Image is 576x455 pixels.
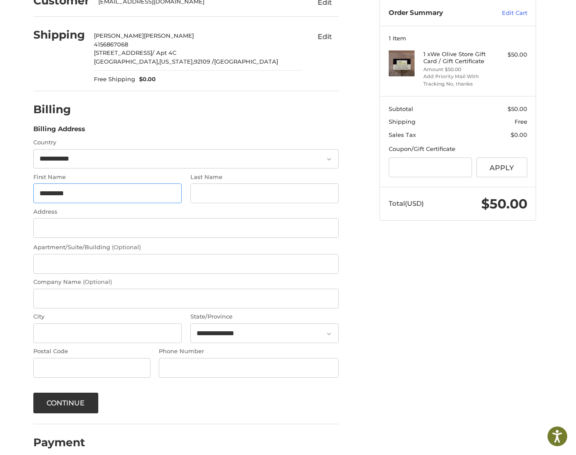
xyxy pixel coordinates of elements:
[94,41,128,48] span: 4156867068
[389,131,416,138] span: Sales Tax
[94,58,159,65] span: [GEOGRAPHIC_DATA],
[33,138,339,147] label: Country
[389,199,424,208] span: Total (USD)
[33,312,182,321] label: City
[33,278,339,287] label: Company Name
[12,13,99,20] p: We're away right now. Please check back later!
[423,66,490,73] li: Amount $50.00
[476,158,527,177] button: Apply
[311,29,339,43] button: Edit
[190,312,339,321] label: State/Province
[33,347,150,356] label: Postal Code
[135,75,156,84] span: $0.00
[33,124,85,138] legend: Billing Address
[389,9,483,18] h3: Order Summary
[33,173,182,182] label: First Name
[159,347,339,356] label: Phone Number
[214,58,278,65] span: [GEOGRAPHIC_DATA]
[33,208,339,216] label: Address
[94,49,152,56] span: [STREET_ADDRESS]
[423,50,490,65] h4: 1 x We Olive Store Gift Card / Gift Certificate
[515,118,527,125] span: Free
[33,393,98,413] button: Continue
[94,75,135,84] span: Free Shipping
[190,173,339,182] label: Last Name
[508,105,527,112] span: $50.00
[152,49,176,56] span: / Apt 4C
[94,32,144,39] span: [PERSON_NAME]
[389,118,415,125] span: Shipping
[493,50,527,59] div: $50.00
[33,103,85,116] h2: Billing
[33,28,85,42] h2: Shipping
[423,73,490,87] li: Add Priority Mail With Tracking No, thanks
[389,145,527,154] div: Coupon/Gift Certificate
[194,58,214,65] span: 92109 /
[389,105,413,112] span: Subtotal
[481,196,527,212] span: $50.00
[112,244,141,251] small: (Optional)
[389,158,472,177] input: Gift Certificate or Coupon Code
[83,278,112,285] small: (Optional)
[101,11,111,22] button: Open LiveChat chat widget
[33,436,85,449] h2: Payment
[144,32,194,39] span: [PERSON_NAME]
[389,35,527,42] h3: 1 Item
[159,58,194,65] span: [US_STATE],
[33,243,339,252] label: Apartment/Suite/Building
[511,131,527,138] span: $0.00
[483,9,527,18] a: Edit Cart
